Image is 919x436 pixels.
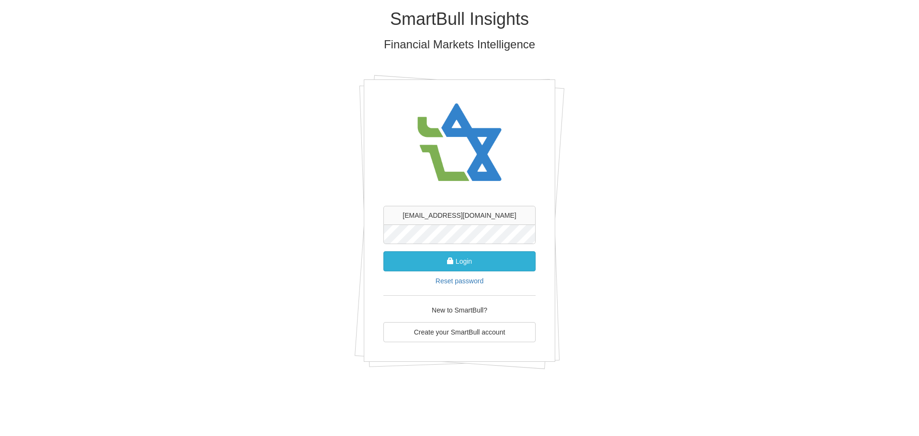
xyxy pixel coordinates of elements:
input: username [383,206,536,225]
h1: SmartBull Insights [179,10,740,29]
h3: Financial Markets Intelligence [179,38,740,51]
a: Reset password [436,277,483,285]
a: Create your SmartBull account [383,322,536,342]
img: avatar [412,94,507,191]
button: Login [383,251,536,271]
span: New to SmartBull? [432,306,487,314]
